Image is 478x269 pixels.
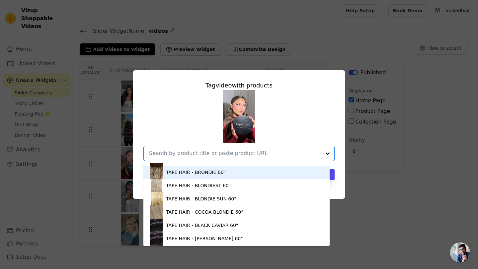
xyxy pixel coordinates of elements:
img: product thumbnail [150,192,163,205]
img: reel-preview-makedhair.myshopify.com-3539432660879341815_8694043916.jpeg [223,90,255,143]
input: Search by product title or paste product URL [149,149,321,157]
div: Tag video with products [143,81,335,90]
img: product thumbnail [150,166,163,179]
div: TAPE HAIR - [PERSON_NAME] 60" [166,235,243,242]
div: TAPE HAIR - BRONDIE 60" [166,169,226,176]
div: Ouvrir le chat [450,242,470,262]
img: product thumbnail [150,205,163,219]
img: product thumbnail [150,219,163,232]
div: TAPE HAIR - BLONDIE SUN 60" [166,195,236,202]
img: product thumbnail [150,245,163,258]
img: product thumbnail [150,179,163,192]
img: product thumbnail [150,232,163,245]
div: TAPE HAIR - BLONDIEST 60" [166,182,231,189]
div: TAPE HAIR - COCOA BLONDIE 60" [166,209,243,215]
div: TAPE HAIR - BLACK CAVIAR 60" [166,222,238,229]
